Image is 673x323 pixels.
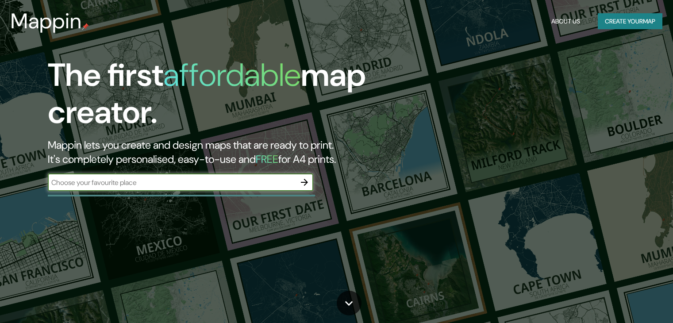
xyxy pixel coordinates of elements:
input: Choose your favourite place [48,177,296,188]
button: Create yourmap [598,13,662,30]
h3: Mappin [11,9,82,34]
h2: Mappin lets you create and design maps that are ready to print. It's completely personalised, eas... [48,138,385,166]
h5: FREE [256,152,278,166]
h1: The first map creator. [48,57,385,138]
button: About Us [548,13,584,30]
h1: affordable [163,54,301,96]
img: mappin-pin [82,23,89,30]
